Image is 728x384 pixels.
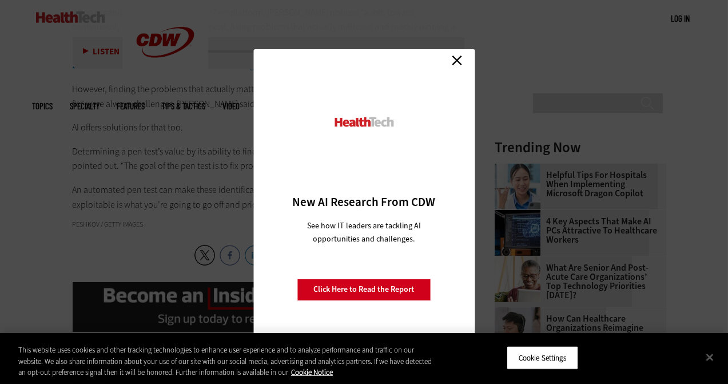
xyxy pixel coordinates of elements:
a: Click Here to Read the Report [297,279,431,300]
button: Cookie Settings [507,346,578,370]
img: HealthTech_0.png [333,116,395,128]
a: Close [448,52,466,69]
p: See how IT leaders are tackling AI opportunities and challenges. [293,219,435,246]
h3: New AI Research From CDW [273,194,455,210]
div: This website uses cookies and other tracking technologies to enhance user experience and to analy... [18,345,437,378]
a: More information about your privacy [291,367,333,377]
button: Close [697,345,722,370]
